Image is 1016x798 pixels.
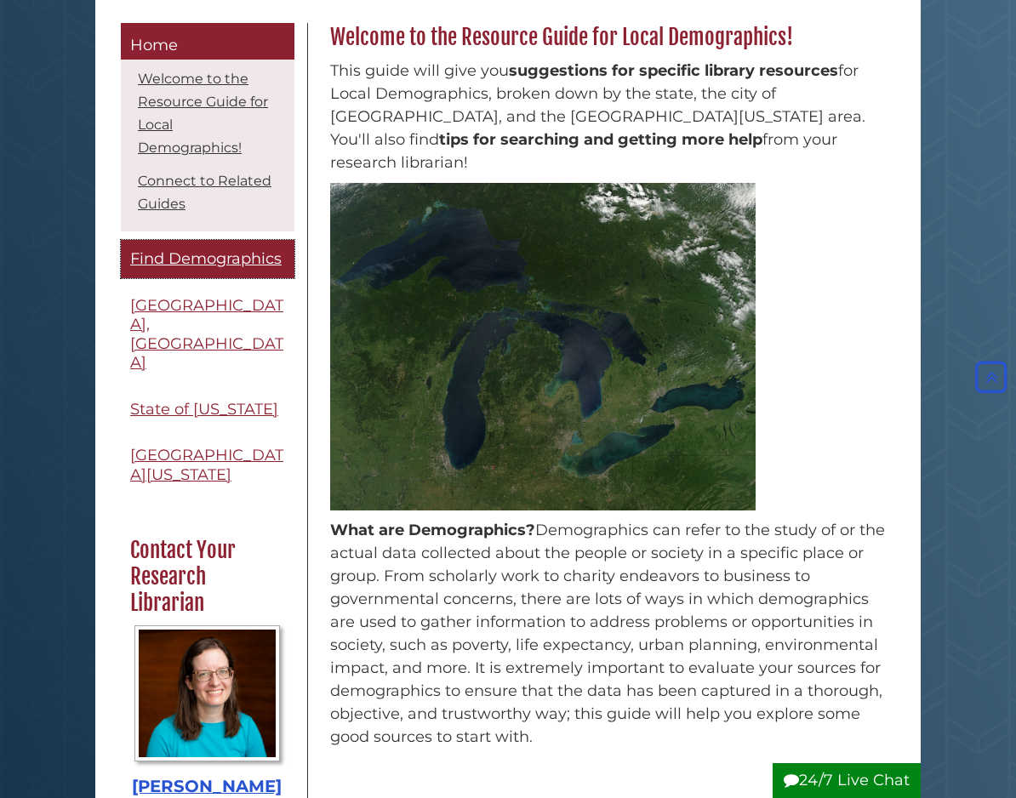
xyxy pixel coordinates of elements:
span: This guide will give you [330,61,509,80]
a: Find Demographics [121,240,294,278]
h2: Contact Your Research Librarian [122,537,292,617]
a: [GEOGRAPHIC_DATA], [GEOGRAPHIC_DATA] [121,287,294,382]
span: from your research librarian! [330,130,837,172]
p: Demographics can refer to the study of or the actual data collected about the people or society i... [330,519,886,749]
a: Connect to Related Guides [138,173,271,212]
a: [GEOGRAPHIC_DATA][US_STATE] [121,436,294,493]
span: [GEOGRAPHIC_DATA], [GEOGRAPHIC_DATA] [130,296,283,373]
span: tips for searching and getting more help [439,130,762,149]
a: State of [US_STATE] [121,390,294,429]
span: Home [130,36,178,54]
button: 24/7 Live Chat [773,763,921,798]
a: Home [121,23,294,60]
img: Spatial capture of geographical area of Michigan [330,183,756,510]
span: suggestions for specific library resources [509,61,838,80]
span: for Local Demographics, broken down by the state, the city of [GEOGRAPHIC_DATA], and the [GEOGRAP... [330,61,865,149]
span: State of [US_STATE] [130,400,278,419]
a: Back to Top [971,368,1012,387]
h2: Welcome to the Resource Guide for Local Demographics! [322,24,894,51]
span: [GEOGRAPHIC_DATA][US_STATE] [130,446,283,484]
span: Find Demographics [130,249,282,268]
img: Profile Photo [134,625,280,761]
strong: What are Demographics? [330,521,535,539]
a: Welcome to the Resource Guide for Local Demographics! [138,71,268,156]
